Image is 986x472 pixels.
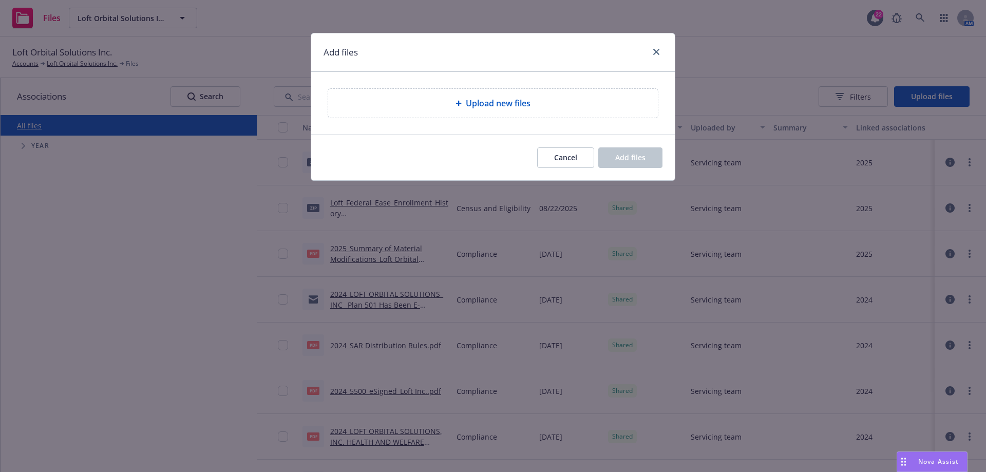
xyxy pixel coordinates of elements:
a: close [650,46,662,58]
button: Cancel [537,147,594,168]
h1: Add files [324,46,358,59]
button: Nova Assist [897,451,968,472]
span: Nova Assist [918,457,959,466]
span: Upload new files [466,97,530,109]
span: Add files [615,153,646,162]
div: Upload new files [328,88,658,118]
button: Add files [598,147,662,168]
span: Cancel [554,153,577,162]
div: Drag to move [897,452,910,471]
